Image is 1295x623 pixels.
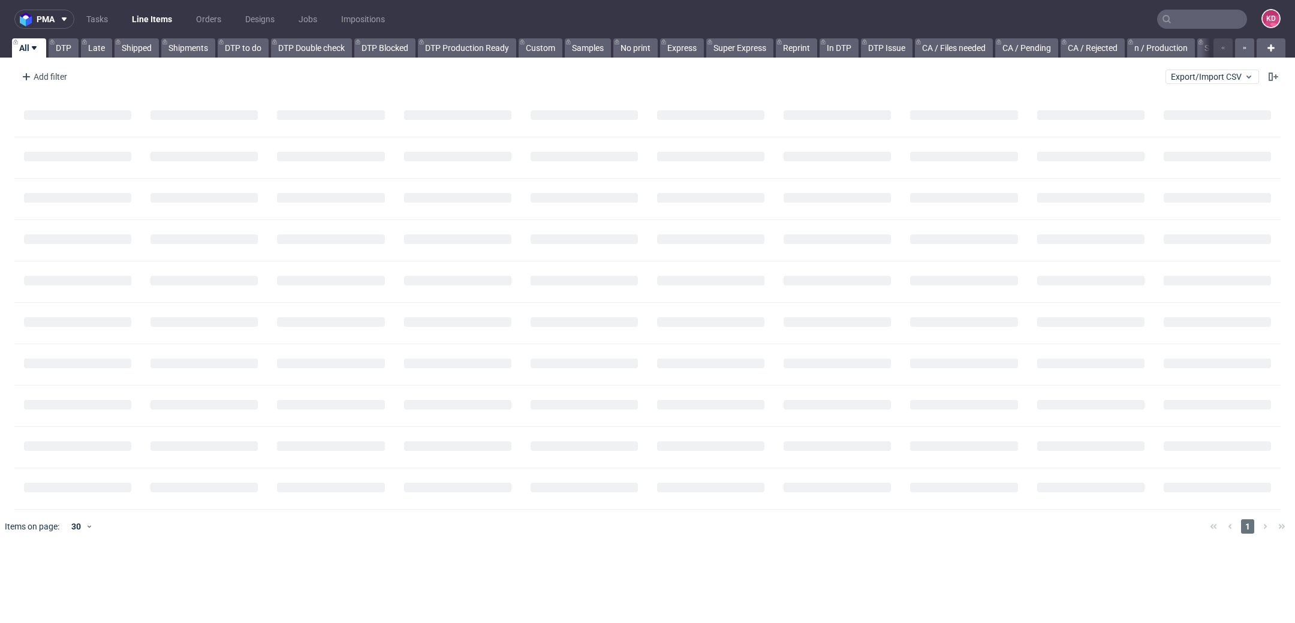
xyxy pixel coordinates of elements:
[125,10,179,29] a: Line Items
[613,38,658,58] a: No print
[519,38,562,58] a: Custom
[218,38,269,58] a: DTP to do
[995,38,1058,58] a: CA / Pending
[418,38,516,58] a: DTP Production Ready
[1171,72,1254,82] span: Export/Import CSV
[20,13,37,26] img: logo
[14,10,74,29] button: pma
[915,38,993,58] a: CA / Files needed
[1127,38,1195,58] a: n / Production
[17,67,70,86] div: Add filter
[354,38,415,58] a: DTP Blocked
[189,10,228,29] a: Orders
[64,518,86,535] div: 30
[1061,38,1125,58] a: CA / Rejected
[37,15,55,23] span: pma
[79,10,115,29] a: Tasks
[12,38,46,58] a: All
[334,10,392,29] a: Impositions
[820,38,859,58] a: In DTP
[1263,10,1279,27] figcaption: KD
[291,10,324,29] a: Jobs
[238,10,282,29] a: Designs
[1165,70,1259,84] button: Export/Import CSV
[565,38,611,58] a: Samples
[81,38,112,58] a: Late
[161,38,215,58] a: Shipments
[706,38,773,58] a: Super Express
[776,38,817,58] a: Reprint
[1241,519,1254,534] span: 1
[660,38,704,58] a: Express
[1197,38,1279,58] a: Sent to Fulfillment
[115,38,159,58] a: Shipped
[861,38,912,58] a: DTP Issue
[271,38,352,58] a: DTP Double check
[5,520,59,532] span: Items on page:
[49,38,79,58] a: DTP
